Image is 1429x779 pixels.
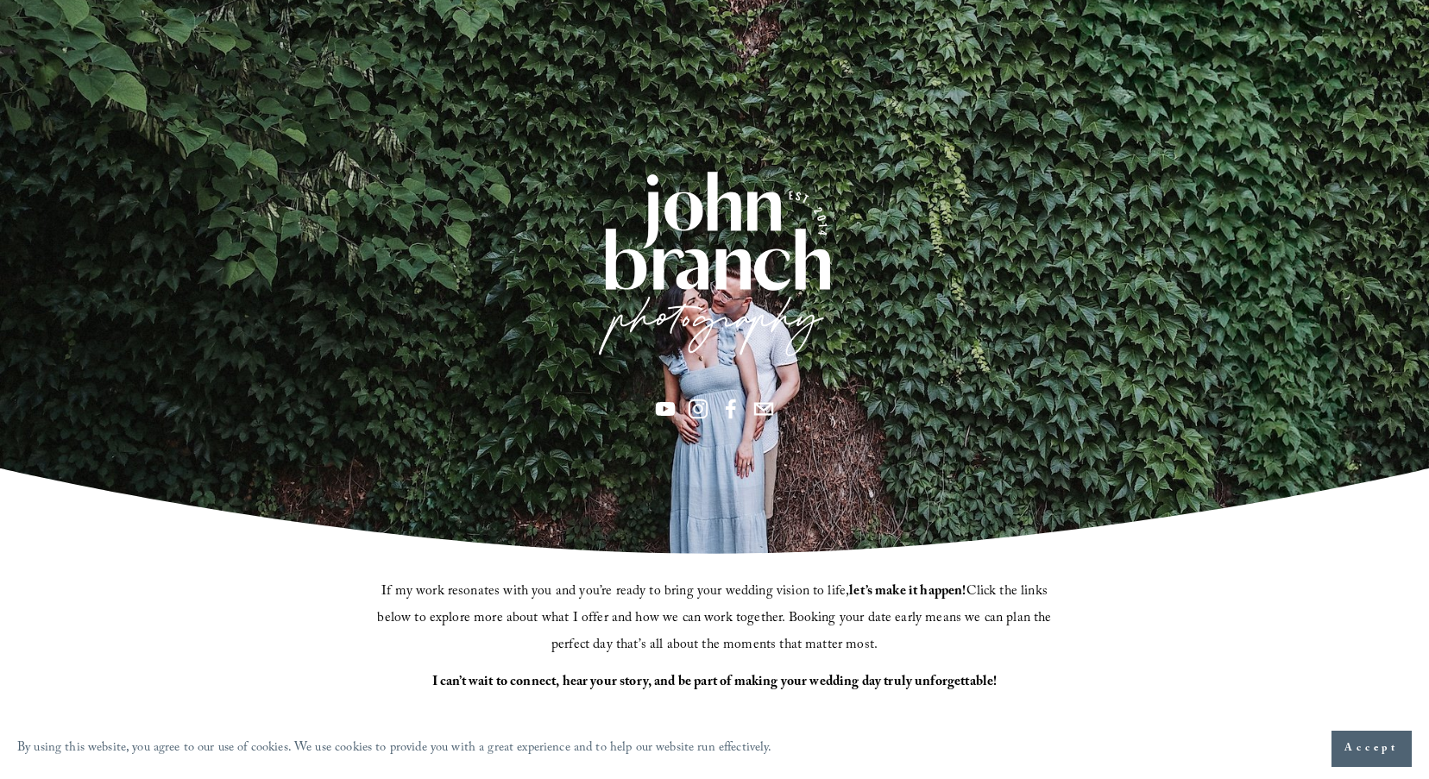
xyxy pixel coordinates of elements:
[432,671,998,694] strong: I can’t wait to connect, hear your story, and be part of making your wedding day truly unforgetta...
[377,581,1054,657] span: If my work resonates with you and you’re ready to bring your wedding vision to life, Click the li...
[1331,731,1412,767] button: Accept
[688,399,708,419] a: Instagram
[753,399,774,419] a: info@jbivphotography.com
[1344,740,1399,757] span: Accept
[849,581,966,604] strong: let’s make it happen!
[655,399,676,419] a: YouTube
[721,399,741,419] a: Facebook
[17,737,772,762] p: By using this website, you agree to our use of cookies. We use cookies to provide you with a grea...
